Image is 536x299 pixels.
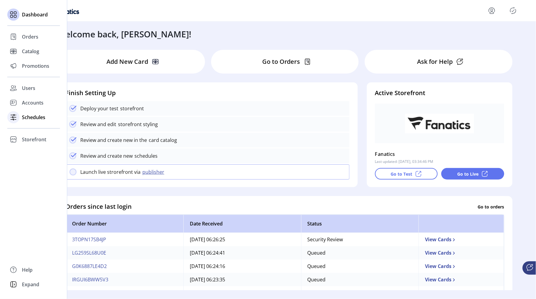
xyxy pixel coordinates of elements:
[22,33,38,40] span: Orders
[106,57,148,66] p: Add New Card
[183,260,301,273] td: [DATE] 06:24:16
[487,6,497,15] button: menu
[417,57,453,66] p: Ask for Help
[66,233,183,246] td: 3TOPN17SB4JP
[375,88,504,98] h4: Active Storefront
[478,204,504,210] p: Go to orders
[508,6,518,15] button: Publisher Panel
[375,149,395,159] p: Fanatics
[419,273,504,287] td: View Cards
[22,281,39,288] span: Expand
[301,233,419,246] td: Security Review
[66,273,183,287] td: IRGUI6BWW5V3
[419,246,504,260] td: View Cards
[141,168,168,176] button: publisher
[183,215,301,233] th: Date Received
[80,121,116,128] p: Review and edit
[147,136,177,144] p: card catalog
[22,48,39,55] span: Catalog
[375,159,433,164] p: Last updated: [DATE], 03:34:46 PM
[22,266,33,273] span: Help
[183,246,301,260] td: [DATE] 06:24:41
[301,246,419,260] td: Queued
[65,88,350,98] h4: Finish Setting Up
[57,28,191,40] h3: Welcome back, [PERSON_NAME]!
[133,152,158,160] p: schedules
[22,11,48,18] span: Dashboard
[22,84,35,92] span: Users
[118,105,144,112] p: storefront
[22,136,46,143] span: Storefront
[262,57,300,66] p: Go to Orders
[66,246,183,260] td: LG259SL68U0E
[183,233,301,246] td: [DATE] 06:26:25
[457,171,479,177] p: Go to Live
[391,171,412,177] p: Go to Test
[301,215,419,233] th: Status
[301,273,419,287] td: Queued
[22,114,45,121] span: Schedules
[80,105,118,112] p: Deploy your test
[419,260,504,273] td: View Cards
[183,273,301,287] td: [DATE] 06:23:35
[66,215,183,233] th: Order Number
[22,62,49,70] span: Promotions
[116,121,158,128] p: storefront styling
[80,152,133,160] p: Review and create new
[80,136,147,144] p: Review and create new in the
[66,260,183,273] td: G0K6887LE4D2
[22,99,44,106] span: Accounts
[419,233,504,246] td: View Cards
[65,202,132,211] h4: Orders since last login
[301,260,419,273] td: Queued
[80,168,141,176] p: Launch live strorefront via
